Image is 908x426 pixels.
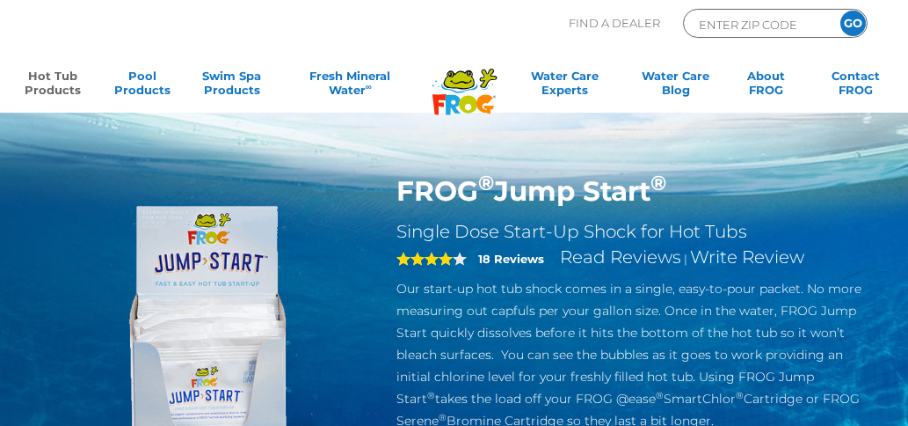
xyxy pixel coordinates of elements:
a: Hot TubProducts [18,69,87,104]
a: Read Reviews [560,246,681,268]
span: | [684,252,687,266]
a: Swim SpaProducts [197,69,266,104]
sup: ® [478,170,494,195]
sup: ® [656,390,664,401]
strong: 18 Reviews [478,252,544,266]
a: Water CareBlog [641,69,710,104]
sup: ® [736,390,744,401]
h2: Single Dose Start-Up Shock for Hot Tubs [396,221,863,243]
a: PoolProducts [107,69,177,104]
h1: FROG Jump Start [396,174,863,208]
sup: ® [650,170,666,195]
input: GO [840,11,866,36]
img: Frog Products Logo [423,46,506,115]
a: AboutFROG [730,69,800,104]
sup: ∞ [366,82,372,92]
sup: ® [427,390,435,401]
a: Write Review [690,246,804,268]
a: ContactFROG [820,69,890,104]
sup: ® [439,412,447,423]
p: Find A Dealer [569,9,660,38]
a: Fresh MineralWater∞ [287,69,413,104]
span: 4 [396,252,453,266]
a: Water CareExperts [508,69,621,104]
